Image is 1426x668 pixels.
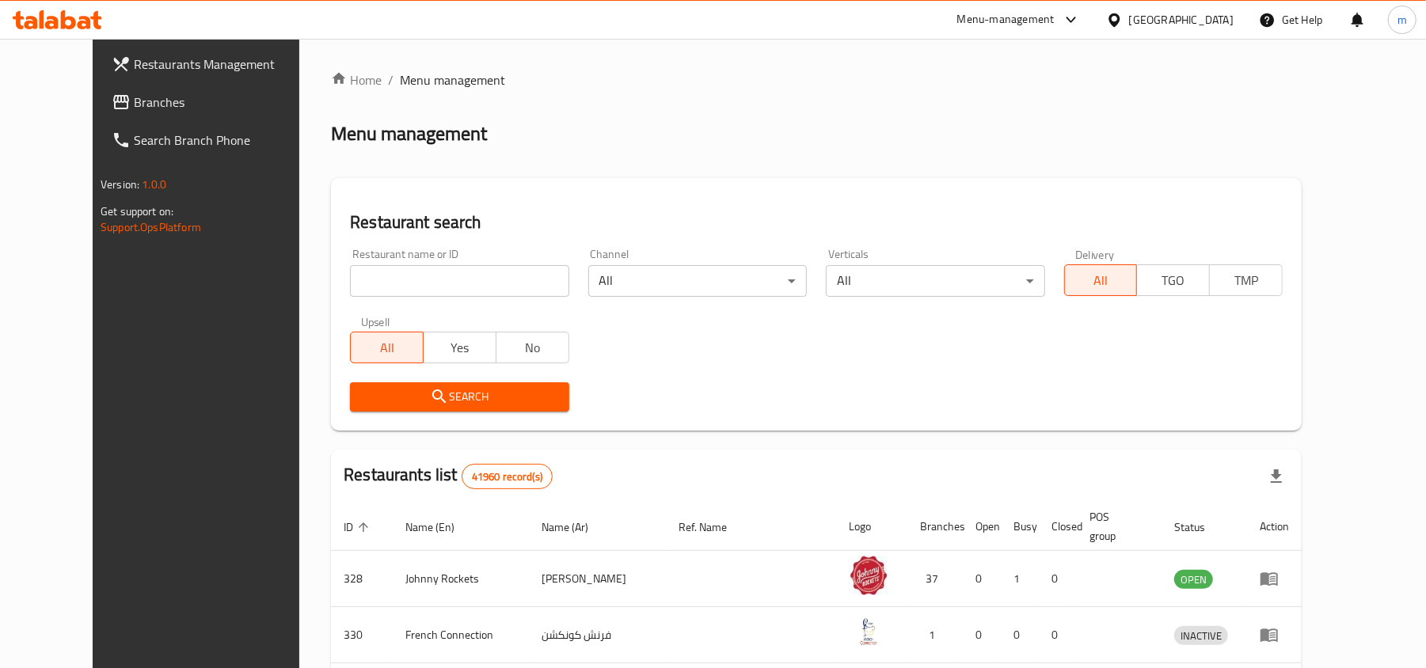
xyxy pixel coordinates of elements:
span: Branches [134,93,318,112]
li: / [388,70,394,89]
div: Total records count [462,464,553,489]
input: Search for restaurant name or ID.. [350,265,568,297]
span: Yes [430,336,490,359]
button: All [350,332,424,363]
td: 0 [1039,551,1077,607]
span: 1.0.0 [142,174,166,195]
div: All [826,265,1044,297]
th: Action [1247,503,1302,551]
th: Busy [1001,503,1039,551]
div: Menu [1260,569,1289,588]
h2: Restaurants list [344,463,553,489]
span: m [1397,11,1407,28]
div: [GEOGRAPHIC_DATA] [1129,11,1234,28]
a: Restaurants Management [99,45,331,83]
span: Name (En) [405,518,475,537]
th: Branches [907,503,963,551]
span: Menu management [400,70,505,89]
h2: Menu management [331,121,487,146]
span: TMP [1216,269,1276,292]
th: Logo [836,503,907,551]
td: 1 [1001,551,1039,607]
span: POS group [1089,507,1143,545]
img: French Connection [849,612,888,651]
button: TGO [1136,264,1210,296]
td: 0 [963,607,1001,663]
span: Status [1174,518,1226,537]
button: Yes [423,332,496,363]
td: 0 [963,551,1001,607]
td: 330 [331,607,393,663]
span: ID [344,518,374,537]
td: 0 [1039,607,1077,663]
a: Home [331,70,382,89]
div: Export file [1257,457,1295,495]
h2: Restaurant search [350,211,1283,234]
div: Menu-management [957,10,1055,29]
span: Version: [101,174,139,195]
td: Johnny Rockets [393,551,529,607]
td: [PERSON_NAME] [529,551,667,607]
td: 1 [907,607,963,663]
span: Get support on: [101,201,173,222]
label: Upsell [361,316,390,327]
td: 328 [331,551,393,607]
span: INACTIVE [1174,627,1228,645]
span: Search Branch Phone [134,131,318,150]
span: All [1071,269,1131,292]
td: 37 [907,551,963,607]
td: 0 [1001,607,1039,663]
button: All [1064,264,1138,296]
th: Open [963,503,1001,551]
span: Search [363,387,556,407]
span: OPEN [1174,571,1213,589]
th: Closed [1039,503,1077,551]
img: Johnny Rockets [849,556,888,595]
span: No [503,336,563,359]
a: Support.OpsPlatform [101,217,201,237]
div: All [588,265,807,297]
span: Name (Ar) [542,518,609,537]
nav: breadcrumb [331,70,1302,89]
span: All [357,336,417,359]
td: فرنش كونكشن [529,607,667,663]
div: OPEN [1174,570,1213,589]
span: Restaurants Management [134,55,318,74]
button: Search [350,382,568,412]
span: TGO [1143,269,1204,292]
button: TMP [1209,264,1283,296]
div: INACTIVE [1174,626,1228,645]
button: No [496,332,569,363]
div: Menu [1260,625,1289,644]
td: French Connection [393,607,529,663]
label: Delivery [1075,249,1115,260]
a: Branches [99,83,331,121]
a: Search Branch Phone [99,121,331,159]
span: Ref. Name [679,518,748,537]
span: 41960 record(s) [462,469,552,484]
